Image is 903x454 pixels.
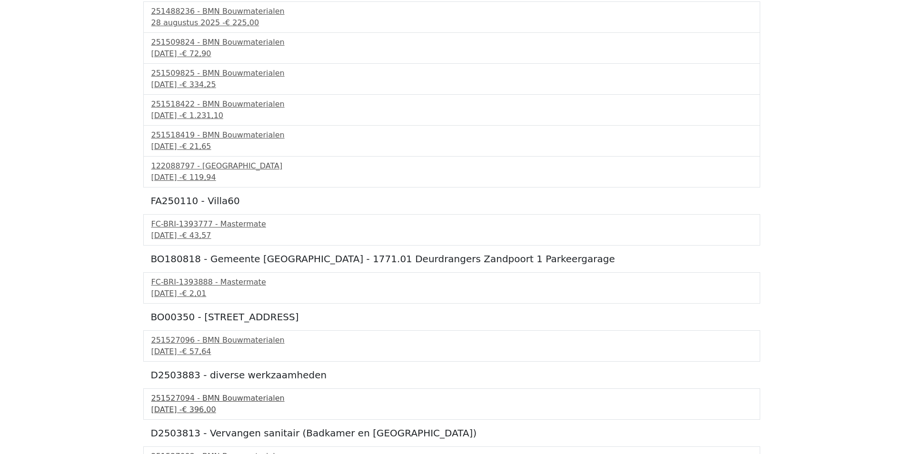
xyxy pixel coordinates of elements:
[151,172,752,183] div: [DATE] -
[151,68,752,90] a: 251509825 - BMN Bouwmaterialen[DATE] -€ 334,25
[151,218,752,230] div: FC-BRI-1393777 - Mastermate
[151,141,752,152] div: [DATE] -
[151,288,752,299] div: [DATE] -
[151,195,753,207] h5: FA250110 - Villa60
[151,68,752,79] div: 251509825 - BMN Bouwmaterialen
[151,79,752,90] div: [DATE] -
[151,230,752,241] div: [DATE] -
[151,110,752,121] div: [DATE] -
[151,346,752,357] div: [DATE] -
[151,6,752,17] div: 251488236 - BMN Bouwmaterialen
[151,276,752,299] a: FC-BRI-1393888 - Mastermate[DATE] -€ 2,01
[182,347,211,356] span: € 57,64
[151,369,753,381] h5: D2503883 - diverse werkzaamheden
[151,276,752,288] div: FC-BRI-1393888 - Mastermate
[151,427,753,439] h5: D2503813 - Vervangen sanitair (Badkamer en [GEOGRAPHIC_DATA])
[151,404,752,415] div: [DATE] -
[151,99,752,110] div: 251518422 - BMN Bouwmaterialen
[151,335,752,357] a: 251527096 - BMN Bouwmaterialen[DATE] -€ 57,64
[151,311,753,323] h5: BO00350 - [STREET_ADDRESS]
[151,17,752,29] div: 28 augustus 2025 -
[182,49,211,58] span: € 72,90
[151,129,752,152] a: 251518419 - BMN Bouwmaterialen[DATE] -€ 21,65
[182,231,211,240] span: € 43,57
[151,6,752,29] a: 251488236 - BMN Bouwmaterialen28 augustus 2025 -€ 225,00
[182,142,211,151] span: € 21,65
[151,218,752,241] a: FC-BRI-1393777 - Mastermate[DATE] -€ 43,57
[225,18,259,27] span: € 225,00
[151,335,752,346] div: 251527096 - BMN Bouwmaterialen
[151,99,752,121] a: 251518422 - BMN Bouwmaterialen[DATE] -€ 1.231,10
[151,160,752,172] div: 122088797 - [GEOGRAPHIC_DATA]
[182,111,223,120] span: € 1.231,10
[151,37,752,48] div: 251509824 - BMN Bouwmaterialen
[182,80,216,89] span: € 334,25
[151,393,752,404] div: 251527094 - BMN Bouwmaterialen
[151,129,752,141] div: 251518419 - BMN Bouwmaterialen
[151,253,753,265] h5: BO180818 - Gemeente [GEOGRAPHIC_DATA] - 1771.01 Deurdrangers Zandpoort 1 Parkeergarage
[151,48,752,59] div: [DATE] -
[151,37,752,59] a: 251509824 - BMN Bouwmaterialen[DATE] -€ 72,90
[182,173,216,182] span: € 119,94
[182,405,216,414] span: € 396,00
[182,289,206,298] span: € 2,01
[151,160,752,183] a: 122088797 - [GEOGRAPHIC_DATA][DATE] -€ 119,94
[151,393,752,415] a: 251527094 - BMN Bouwmaterialen[DATE] -€ 396,00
